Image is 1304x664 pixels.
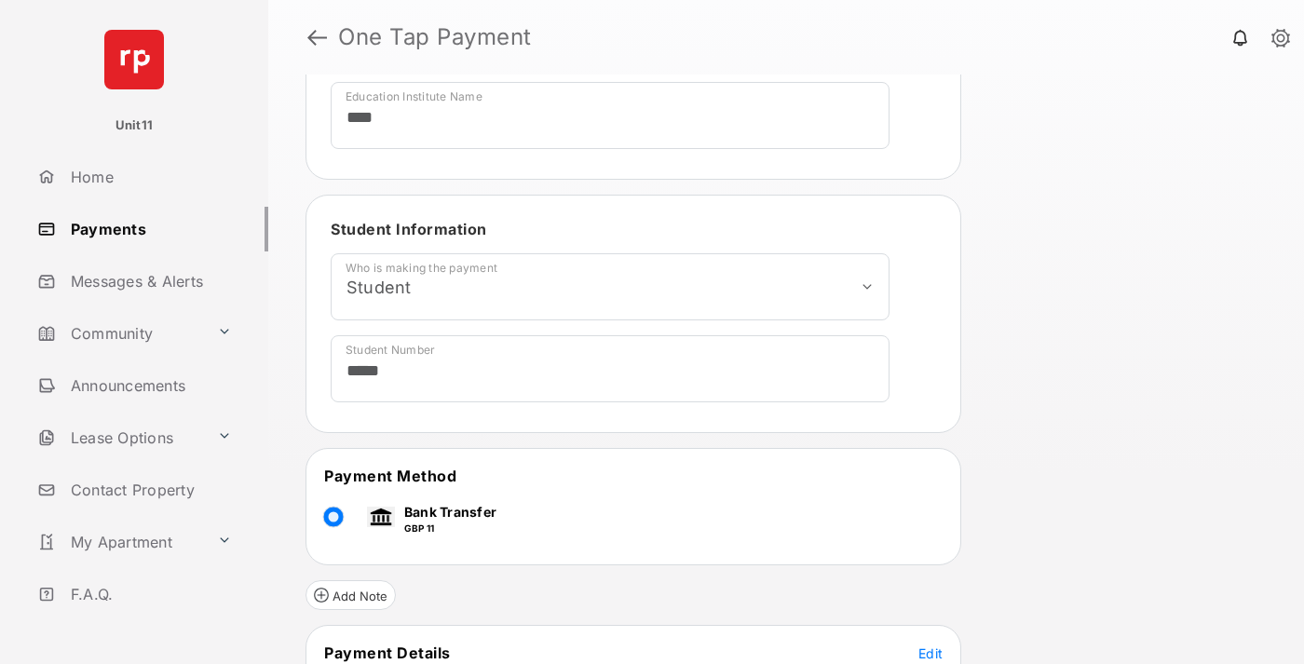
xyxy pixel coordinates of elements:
button: Edit [918,644,943,662]
span: Payment Method [324,467,456,485]
span: Student Information [331,220,487,238]
p: Unit11 [115,116,154,135]
a: Contact Property [30,468,268,512]
button: Add Note [306,580,396,610]
a: Announcements [30,363,268,408]
p: GBP 11 [404,522,496,535]
a: Lease Options [30,415,210,460]
a: Messages & Alerts [30,259,268,304]
img: bank.png [367,507,395,527]
span: Payment Details [324,644,451,662]
a: Home [30,155,268,199]
img: svg+xml;base64,PHN2ZyB4bWxucz0iaHR0cDovL3d3dy53My5vcmcvMjAwMC9zdmciIHdpZHRoPSI2NCIgaGVpZ2h0PSI2NC... [104,30,164,89]
strong: One Tap Payment [338,26,532,48]
a: Payments [30,207,268,251]
a: F.A.Q. [30,572,268,617]
a: My Apartment [30,520,210,564]
a: Community [30,311,210,356]
span: Edit [918,645,943,661]
p: Bank Transfer [404,502,496,522]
